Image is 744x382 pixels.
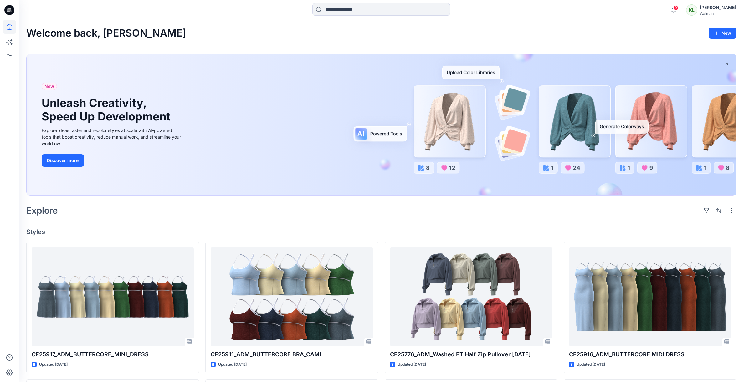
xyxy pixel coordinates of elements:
button: Discover more [42,154,84,167]
span: New [44,83,54,90]
h1: Unleash Creativity, Speed Up Development [42,96,173,123]
button: New [709,28,736,39]
h4: Styles [26,228,736,236]
div: Explore ideas faster and recolor styles at scale with AI-powered tools that boost creativity, red... [42,127,182,147]
p: Updated [DATE] [577,361,605,368]
a: CF25917_ADM_BUTTERCORE_MINI_DRESS [32,247,194,346]
a: CF25776_ADM_Washed FT Half Zip Pullover 26JUL25 [390,247,552,346]
p: CF25917_ADM_BUTTERCORE_MINI_DRESS [32,350,194,359]
span: 9 [673,5,678,10]
div: [PERSON_NAME] [700,4,736,11]
h2: Welcome back, [PERSON_NAME] [26,28,186,39]
p: Updated [DATE] [39,361,68,368]
h2: Explore [26,206,58,216]
p: CF25776_ADM_Washed FT Half Zip Pullover [DATE] [390,350,552,359]
p: Updated [DATE] [398,361,426,368]
a: CF25916_ADM_BUTTERCORE MIDI DRESS [569,247,731,346]
div: KL [686,4,697,16]
a: Discover more [42,154,182,167]
p: CF25916_ADM_BUTTERCORE MIDI DRESS [569,350,731,359]
a: CF25911_ADM_BUTTERCORE BRA_CAMI [211,247,373,346]
p: CF25911_ADM_BUTTERCORE BRA_CAMI [211,350,373,359]
div: Walmart [700,11,736,16]
p: Updated [DATE] [218,361,247,368]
